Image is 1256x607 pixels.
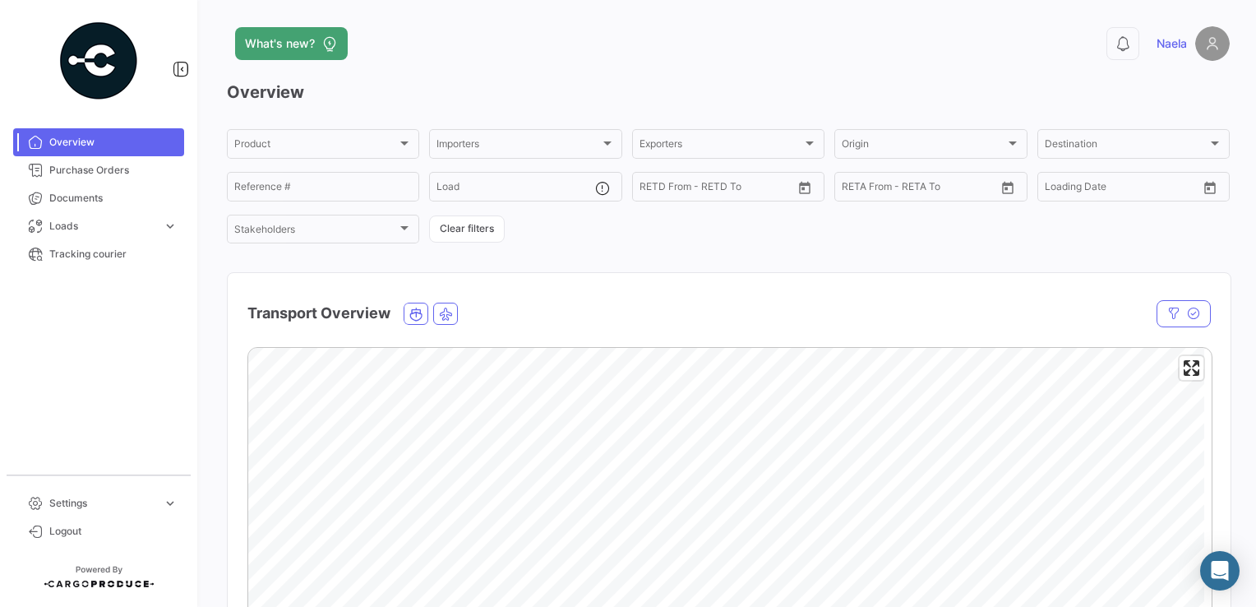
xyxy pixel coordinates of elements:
span: Importers [436,141,599,152]
input: To [1079,183,1152,195]
button: Open calendar [1198,175,1222,200]
span: Tracking courier [49,247,178,262]
span: Exporters [640,141,802,152]
span: expand_more [163,219,178,234]
input: From [640,183,663,195]
button: Enter fullscreen [1180,356,1203,380]
button: What's new? [235,27,348,60]
span: Logout [49,524,178,539]
img: powered-by.png [58,20,140,102]
span: Purchase Orders [49,163,178,178]
span: Settings [49,496,156,511]
span: Naela [1157,35,1187,52]
span: Origin [842,141,1004,152]
button: Open calendar [792,175,817,200]
h3: Overview [227,81,1230,104]
img: placeholder-user.png [1195,26,1230,61]
span: Destination [1045,141,1208,152]
span: Loads [49,219,156,234]
a: Purchase Orders [13,156,184,184]
a: Documents [13,184,184,212]
div: Abrir Intercom Messenger [1200,551,1240,591]
a: Overview [13,128,184,156]
span: Stakeholders [234,226,397,238]
input: From [1045,183,1068,195]
h4: Transport Overview [247,302,390,325]
span: Product [234,141,397,152]
a: Tracking courier [13,240,184,268]
button: Open calendar [995,175,1020,200]
span: What's new? [245,35,315,52]
button: Air [434,303,457,324]
span: Overview [49,135,178,150]
span: Documents [49,191,178,206]
input: To [876,183,949,195]
input: To [674,183,747,195]
input: From [842,183,865,195]
button: Ocean [404,303,427,324]
button: Clear filters [429,215,505,243]
span: expand_more [163,496,178,511]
